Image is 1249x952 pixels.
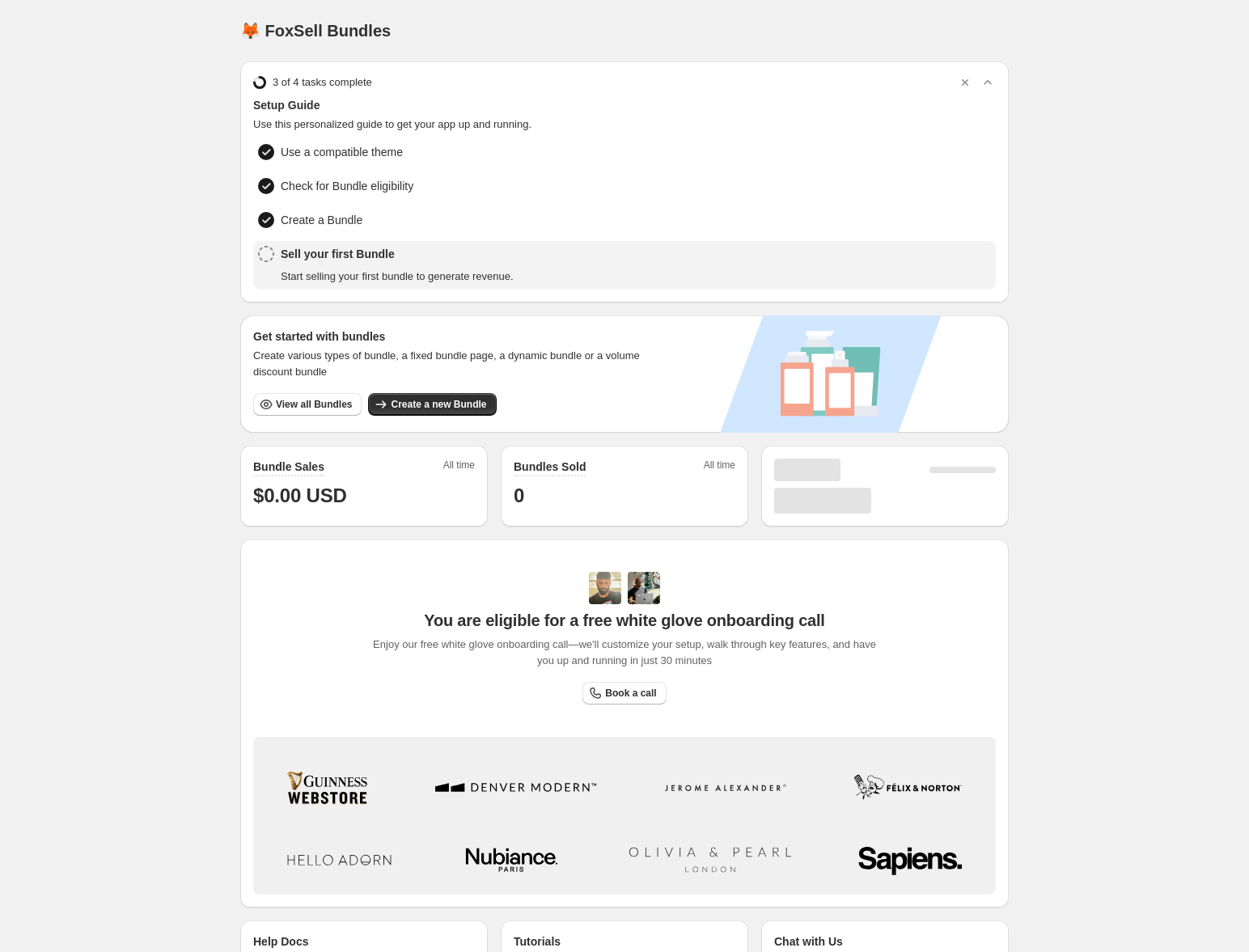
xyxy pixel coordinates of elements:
[281,246,514,262] span: Sell your first Bundle
[365,637,885,669] span: Enjoy our free white glove onboarding call—we'll customize your setup, walk through key features,...
[514,459,586,475] h2: Bundles Sold
[240,21,391,40] h1: 🦊 FoxSell Bundles
[704,459,735,476] span: All time
[281,144,403,160] span: Use a compatible theme
[253,483,475,509] h1: $0.00 USD
[582,682,666,704] a: Book a call
[774,933,843,950] p: Chat with Us
[281,178,413,194] span: Check for Bundle eligibility
[514,933,561,950] p: Tutorials
[253,328,655,345] h3: Get started with bundles
[253,393,362,416] button: View all Bundles
[273,74,372,91] span: 3 of 4 tasks complete
[589,572,621,604] img: Adi
[391,398,486,411] span: Create a new Bundle
[443,459,475,476] span: All time
[514,483,735,509] h1: 0
[253,933,308,950] p: Help Docs
[368,393,496,416] button: Create a new Bundle
[253,97,996,113] span: Setup Guide
[276,398,352,411] span: View all Bundles
[281,269,514,285] span: Start selling your first bundle to generate revenue.
[281,212,362,228] span: Create a Bundle
[424,611,824,630] span: You are eligible for a free white glove onboarding call
[253,348,655,380] span: Create various types of bundle, a fixed bundle page, a dynamic bundle or a volume discount bundle
[628,572,660,604] img: Prakhar
[605,687,656,700] span: Book a call
[253,116,996,133] span: Use this personalized guide to get your app up and running.
[253,459,324,475] h2: Bundle Sales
